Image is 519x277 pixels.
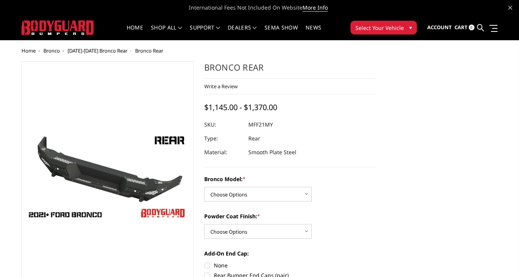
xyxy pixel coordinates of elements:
dd: Smooth Plate Steel [248,145,296,159]
button: Select Your Vehicle [350,21,417,35]
span: Bronco Rear [135,47,163,54]
img: BODYGUARD BUMPERS [21,20,94,35]
a: Cart 0 [455,17,474,38]
span: Cart [455,24,468,31]
a: SEMA Show [264,25,298,40]
a: Bronco [43,47,60,54]
dd: Rear [248,132,260,145]
a: News [306,25,321,40]
a: Write a Review [204,83,238,90]
span: ▾ [409,23,412,31]
a: More Info [302,4,328,12]
a: Dealers [228,25,257,40]
label: None [204,261,376,269]
span: $1,145.00 - $1,370.00 [204,102,277,112]
dt: SKU: [204,118,243,132]
span: Account [427,24,452,31]
h1: Bronco Rear [204,61,376,79]
a: Account [427,17,452,38]
span: 0 [469,25,474,30]
a: shop all [151,25,182,40]
label: Powder Coat Finish: [204,212,376,220]
span: Select Your Vehicle [355,24,404,32]
dd: MFF21MY [248,118,273,132]
label: Bronco Model: [204,175,376,183]
a: Support [190,25,220,40]
label: Add-On End Cap: [204,249,376,257]
dt: Material: [204,145,243,159]
a: [DATE]-[DATE] Bronco Rear [68,47,127,54]
a: Home [21,47,36,54]
a: Home [127,25,143,40]
dt: Type: [204,132,243,145]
